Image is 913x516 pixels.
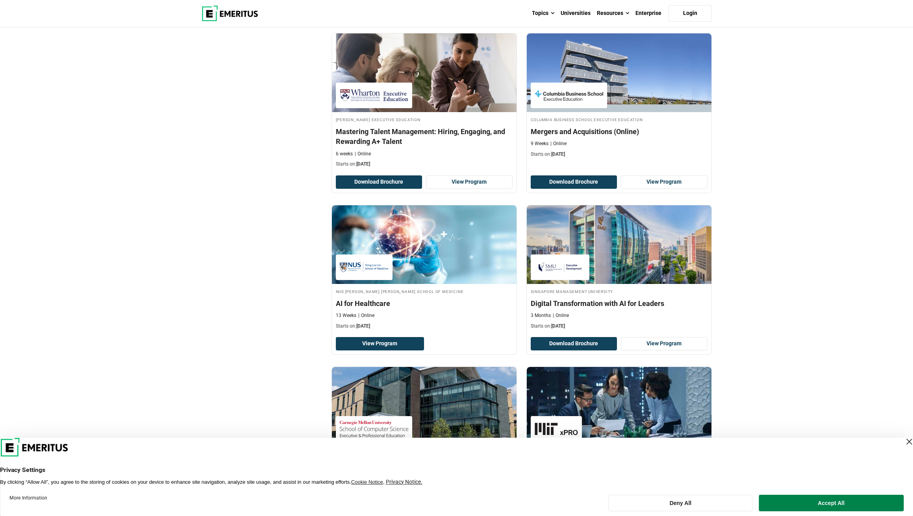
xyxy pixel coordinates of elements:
img: NUS Yong Loo Lin School of Medicine [340,258,389,276]
a: AI and Machine Learning Course by MIT xPRO - October 9, 2025 MIT xPRO MIT xPRO Designing and Buil... [527,367,711,495]
p: Starts on: [336,323,513,330]
a: View Program [621,175,707,189]
a: Coding Course by Carnegie Mellon University School of Computer Science - March 12, 2026 Carnegie ... [332,367,517,495]
a: Digital Course by Singapore Management University - September 30, 2025 Singapore Management Unive... [527,205,711,334]
p: 13 Weeks [336,312,356,319]
h4: Columbia Business School Executive Education [531,116,707,123]
img: Mergers and Acquisitions (Online) | Online Finance Course [527,33,711,112]
button: Download Brochure [531,337,617,350]
h4: Mastering Talent Management: Hiring, Engaging, and Rewarding A+ Talent [336,127,513,146]
a: View Program [621,337,707,350]
span: [DATE] [551,323,565,329]
p: 9 Weeks [531,140,548,147]
span: [DATE] [356,161,370,167]
img: Carnegie Mellon University School of Computer Science [340,420,408,438]
img: MIT xPRO [535,420,578,438]
img: Columbia Business School Executive Education [535,87,603,104]
p: 3 Months [531,312,551,319]
a: View Program [426,175,513,189]
span: [DATE] [551,151,565,157]
a: AI and Machine Learning Course by NUS Yong Loo Lin School of Medicine - September 30, 2025 NUS Yo... [332,205,517,334]
a: Login [669,5,712,22]
p: Online [355,151,371,157]
h4: Singapore Management University [531,288,707,295]
img: Singapore Management University [535,258,586,276]
h4: Digital Transformation with AI for Leaders [531,299,707,308]
img: Introduction to Algorithms and Data Structures | Online Coding Course [332,367,517,446]
img: Digital Transformation with AI for Leaders | Online Digital Course [527,205,711,284]
button: Download Brochure [531,175,617,189]
a: Finance Course by Columbia Business School Executive Education - October 30, 2025 Columbia Busine... [527,33,711,162]
p: 6 weeks [336,151,353,157]
p: Online [550,140,567,147]
a: Human Resources Course by Wharton Executive Education - January 22, 2026 Wharton Executive Educat... [332,33,517,171]
img: Designing and Building AI Products and Services | Online AI and Machine Learning Course [527,367,711,446]
span: [DATE] [356,323,370,329]
img: AI for Healthcare | Online AI and Machine Learning Course [332,205,517,284]
img: Mastering Talent Management: Hiring, Engaging, and Rewarding A+ Talent | Online Human Resources C... [332,33,517,112]
p: Starts on: [531,151,707,158]
p: Online [358,312,374,319]
h4: Mergers and Acquisitions (Online) [531,127,707,136]
h4: NUS [PERSON_NAME] [PERSON_NAME] School of Medicine [336,288,513,295]
h4: AI for Healthcare [336,299,513,308]
img: Wharton Executive Education [340,87,408,104]
button: Download Brochure [336,175,422,189]
p: Starts on: [336,161,513,168]
h4: [PERSON_NAME] Executive Education [336,116,513,123]
p: Starts on: [531,323,707,330]
a: View Program [336,337,424,350]
p: Online [553,312,569,319]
